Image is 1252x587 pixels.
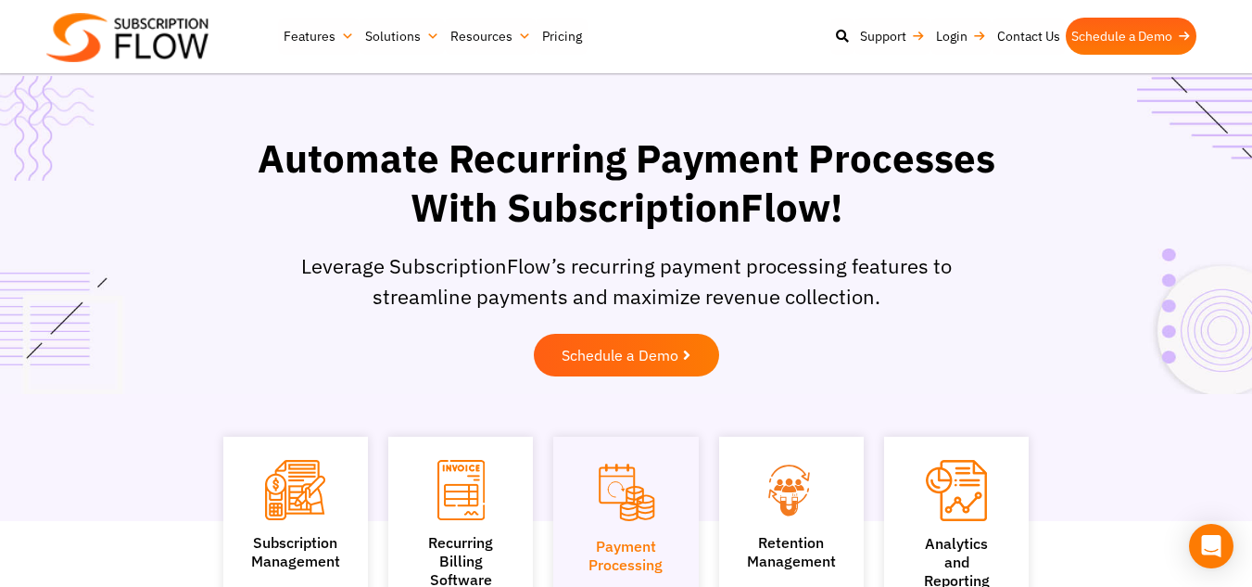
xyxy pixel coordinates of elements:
a: Pricing [537,18,588,55]
span: Schedule a Demo [562,348,678,363]
a: Resources [445,18,537,55]
a: PaymentProcessing [588,537,663,574]
img: Analytics and Reporting icon [926,460,987,521]
a: Contact Us [992,18,1066,55]
a: Support [854,18,930,55]
img: Retention Management icon [747,460,837,519]
a: SubscriptionManagement [251,533,340,570]
a: Schedule a Demo [1066,18,1196,55]
a: Schedule a Demo [534,334,719,376]
img: Subscriptionflow [46,13,209,62]
a: Solutions [360,18,445,55]
a: Features [278,18,360,55]
a: Retention Management [747,533,836,570]
img: Payment Processing icon [596,460,656,524]
div: Open Intercom Messenger [1189,524,1233,568]
img: Recurring Billing Software icon [437,460,485,520]
a: Login [930,18,992,55]
p: Leverage SubscriptionFlow’s recurring payment processing features to streamline payments and maxi... [288,250,965,312]
h1: Automate Recurring Payment Processes With SubscriptionFlow! [242,134,1011,232]
img: Subscription Management icon [265,460,325,520]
